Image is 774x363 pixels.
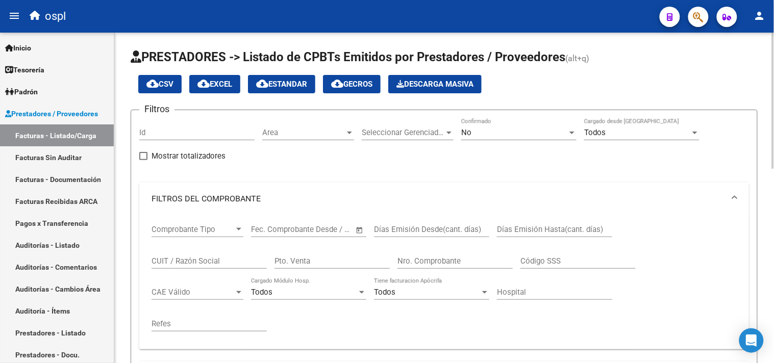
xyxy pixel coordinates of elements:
[197,77,210,90] mat-icon: cloud_download
[362,128,444,137] span: Seleccionar Gerenciador
[302,225,351,234] input: Fecha fin
[139,215,749,349] div: FILTROS DEL COMPROBANTE
[139,183,749,215] mat-expansion-panel-header: FILTROS DEL COMPROBANTE
[5,86,38,97] span: Padrón
[139,102,174,116] h3: Filtros
[331,77,343,90] mat-icon: cloud_download
[323,75,381,93] button: Gecros
[256,80,307,89] span: Estandar
[45,5,66,28] span: ospl
[565,54,589,63] span: (alt+q)
[152,193,725,204] mat-panel-title: FILTROS DEL COMPROBANTE
[138,75,182,93] button: CSV
[131,50,565,64] span: PRESTADORES -> Listado de CPBTs Emitidos por Prestadores / Proveedores
[146,80,173,89] span: CSV
[251,288,272,297] span: Todos
[331,80,372,89] span: Gecros
[189,75,240,93] button: EXCEL
[251,225,292,234] input: Fecha inicio
[5,42,31,54] span: Inicio
[152,150,226,162] span: Mostrar totalizadores
[388,75,482,93] button: Descarga Masiva
[262,128,345,137] span: Area
[739,328,764,353] div: Open Intercom Messenger
[584,128,606,137] span: Todos
[388,75,482,93] app-download-masive: Descarga masiva de comprobantes (adjuntos)
[197,80,232,89] span: EXCEL
[5,108,98,119] span: Prestadores / Proveedores
[354,224,366,236] button: Open calendar
[256,77,268,90] mat-icon: cloud_download
[5,64,44,75] span: Tesorería
[152,225,234,234] span: Comprobante Tipo
[8,10,20,22] mat-icon: menu
[461,128,471,137] span: No
[374,288,395,297] span: Todos
[146,77,159,90] mat-icon: cloud_download
[248,75,315,93] button: Estandar
[754,10,766,22] mat-icon: person
[396,80,473,89] span: Descarga Masiva
[152,288,234,297] span: CAE Válido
